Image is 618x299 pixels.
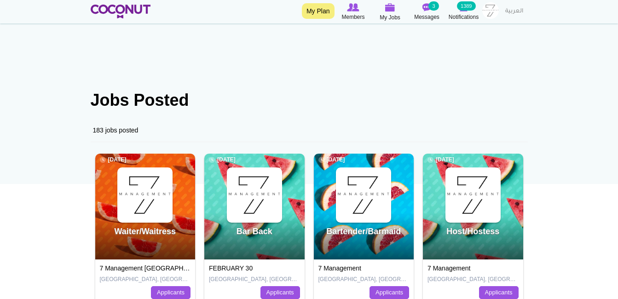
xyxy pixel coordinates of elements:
[414,12,439,22] span: Messages
[427,264,470,272] a: 7 Management
[341,12,364,22] span: Members
[428,1,439,11] small: 3
[501,2,528,21] a: العربية
[114,227,176,236] a: Waiter/Waitress
[427,276,519,283] p: [GEOGRAPHIC_DATA], [GEOGRAPHIC_DATA]
[372,2,409,22] a: My Jobs My Jobs
[457,1,475,11] small: 1389
[237,227,272,236] a: Bar Back
[385,3,395,11] img: My Jobs
[100,276,191,283] p: [GEOGRAPHIC_DATA], [GEOGRAPHIC_DATA]
[100,264,212,272] a: 7 Management [GEOGRAPHIC_DATA]
[151,286,191,299] a: Applicants
[318,264,361,272] a: 7 Management
[347,3,359,11] img: Browse Members
[228,168,281,222] img: 7 Management Dubai
[427,156,454,164] span: [DATE]
[479,286,519,299] a: Applicants
[302,3,335,19] a: My Plan
[118,168,172,222] img: 7 Management Dubai
[91,91,528,109] h1: Jobs Posted
[422,3,432,11] img: Messages
[445,2,482,22] a: Notifications Notifications 1389
[335,2,372,22] a: Browse Members Members
[100,156,127,164] span: [DATE]
[380,13,400,22] span: My Jobs
[449,12,479,22] span: Notifications
[409,2,445,22] a: Messages Messages 3
[318,276,410,283] p: [GEOGRAPHIC_DATA], [GEOGRAPHIC_DATA]
[209,156,236,164] span: [DATE]
[91,119,528,142] div: 183 jobs posted
[326,227,401,236] a: Bartender/Barmaid
[209,276,300,283] p: [GEOGRAPHIC_DATA], [GEOGRAPHIC_DATA]
[446,227,499,236] a: Host/Hostess
[370,286,409,299] a: Applicants
[209,264,253,272] a: FEBRUARY 30
[91,5,151,18] img: Home
[337,168,390,222] img: 7 Management Dubai
[260,286,300,299] a: Applicants
[318,156,345,164] span: [DATE]
[446,168,500,222] img: 7 Management Dubai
